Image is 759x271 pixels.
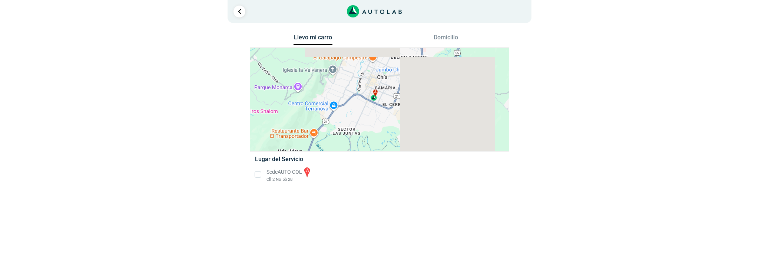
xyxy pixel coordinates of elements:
h5: Lugar del Servicio [255,156,504,163]
a: Ir al paso anterior [233,6,245,17]
button: Domicilio [427,34,465,45]
span: a [374,89,377,95]
a: Link al sitio de autolab [347,7,402,14]
button: Llevo mi carro [294,34,332,45]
